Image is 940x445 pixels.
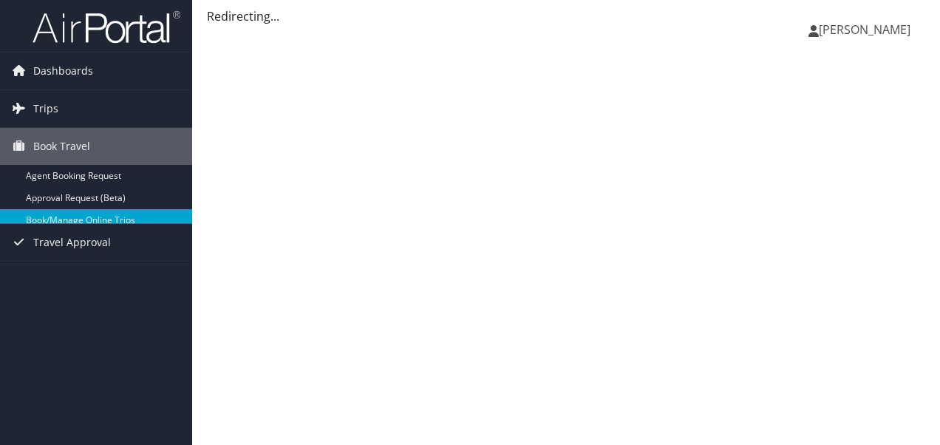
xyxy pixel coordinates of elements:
a: [PERSON_NAME] [808,7,925,52]
span: Trips [33,90,58,127]
span: [PERSON_NAME] [819,21,910,38]
span: Dashboards [33,52,93,89]
div: Redirecting... [207,7,925,25]
img: airportal-logo.png [33,10,180,44]
span: Travel Approval [33,224,111,261]
span: Book Travel [33,128,90,165]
